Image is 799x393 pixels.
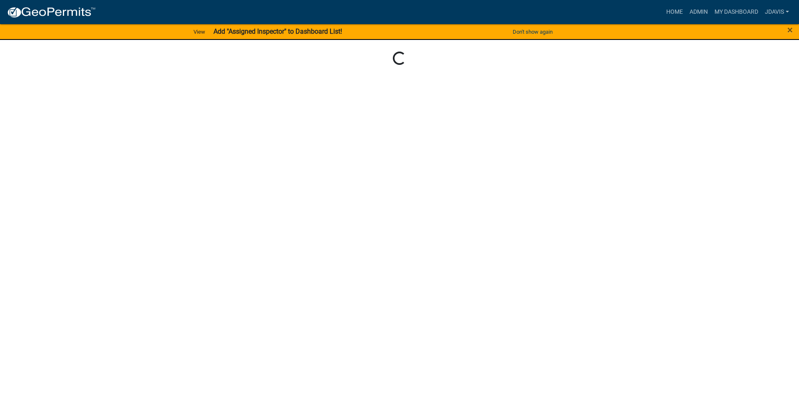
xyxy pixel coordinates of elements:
[509,25,556,39] button: Don't show again
[711,4,762,20] a: My Dashboard
[762,4,792,20] a: jdavis
[787,25,793,35] button: Close
[663,4,686,20] a: Home
[190,25,208,39] a: View
[787,24,793,36] span: ×
[213,27,342,35] strong: Add "Assigned Inspector" to Dashboard List!
[686,4,711,20] a: Admin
